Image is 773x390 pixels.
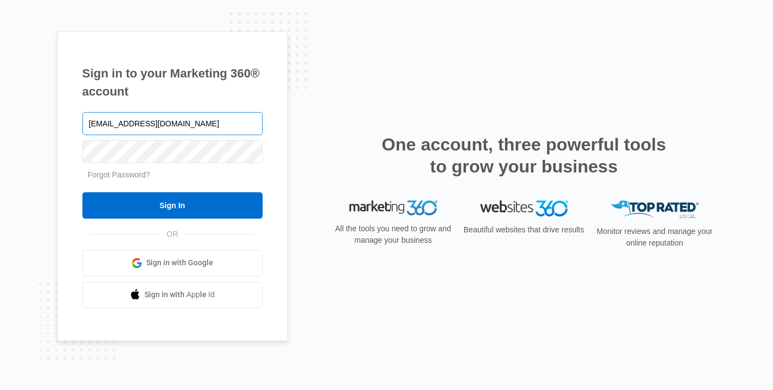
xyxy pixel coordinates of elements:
img: Top Rated Local [611,200,699,219]
p: Beautiful websites that drive results [463,224,586,236]
input: Sign In [82,192,263,219]
h1: Sign in to your Marketing 360® account [82,64,263,101]
a: Sign in with Apple Id [82,282,263,308]
h2: One account, three powerful tools to grow your business [379,133,670,177]
span: Sign in with Apple Id [144,289,215,300]
span: Sign in with Google [146,257,213,269]
span: OR [159,229,186,240]
p: All the tools you need to grow and manage your business [332,223,455,246]
a: Sign in with Google [82,250,263,276]
p: Monitor reviews and manage your online reputation [593,226,716,249]
div: Keywords by Traffic [121,65,185,72]
div: Domain Overview [42,65,98,72]
img: website_grey.svg [18,29,26,37]
div: v 4.0.25 [31,18,54,26]
img: Marketing 360 [349,200,437,216]
img: tab_keywords_by_traffic_grey.svg [109,64,118,73]
input: Email [82,112,263,135]
div: Domain: [DOMAIN_NAME] [29,29,121,37]
img: Websites 360 [480,200,568,216]
img: tab_domain_overview_orange.svg [30,64,38,73]
img: logo_orange.svg [18,18,26,26]
a: Forgot Password? [88,170,151,179]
